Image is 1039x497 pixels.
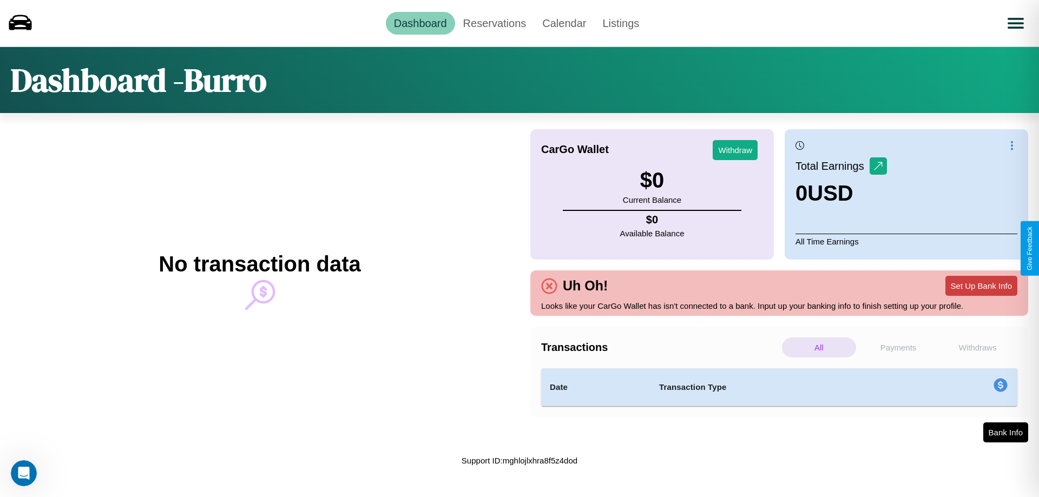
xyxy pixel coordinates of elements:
[557,278,613,294] h4: Uh Oh!
[541,341,779,354] h4: Transactions
[862,337,936,357] p: Payments
[1026,227,1034,270] div: Give Feedback
[455,12,535,35] a: Reservations
[795,234,1017,249] p: All Time Earnings
[550,381,642,394] h4: Date
[713,140,758,160] button: Withdraw
[941,337,1015,357] p: Withdraws
[983,422,1028,442] button: Bank Info
[1001,8,1031,38] button: Open menu
[159,252,360,276] h2: No transaction data
[594,12,647,35] a: Listings
[386,12,455,35] a: Dashboard
[795,181,887,206] h3: 0 USD
[623,168,681,193] h3: $ 0
[462,453,577,468] p: Support ID: mghlojlxhra8f5z4dod
[11,460,37,486] iframe: Intercom live chat
[541,368,1017,406] table: simple table
[659,381,905,394] h4: Transaction Type
[541,299,1017,313] p: Looks like your CarGo Wallet has isn't connected to a bank. Input up your banking info to finish ...
[534,12,594,35] a: Calendar
[620,214,685,226] h4: $ 0
[945,276,1017,296] button: Set Up Bank Info
[11,58,267,102] h1: Dashboard - Burro
[795,156,870,176] p: Total Earnings
[623,193,681,207] p: Current Balance
[620,226,685,241] p: Available Balance
[541,143,609,156] h4: CarGo Wallet
[782,337,856,357] p: All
